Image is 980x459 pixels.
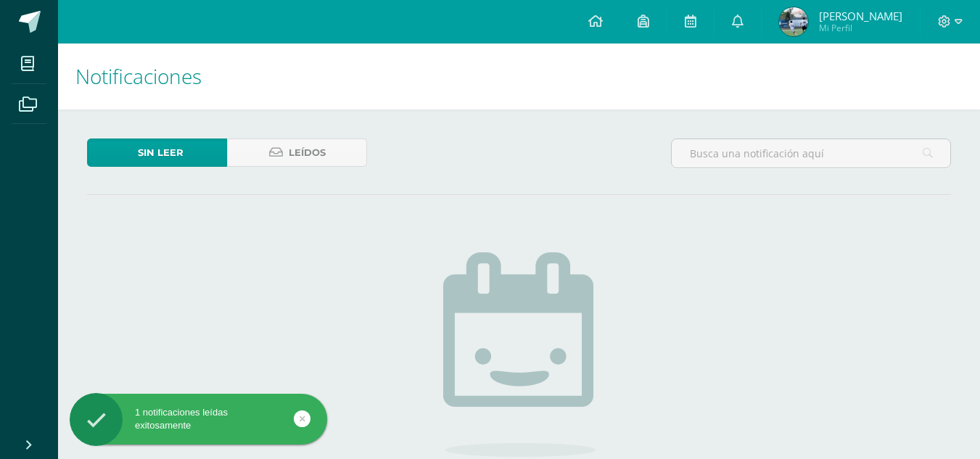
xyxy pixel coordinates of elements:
span: Leídos [289,139,326,166]
span: Mi Perfil [819,22,902,34]
img: no_activities.png [443,252,596,457]
span: Notificaciones [75,62,202,90]
a: Leídos [227,138,367,167]
span: Sin leer [138,139,184,166]
input: Busca una notificación aquí [672,139,950,168]
span: [PERSON_NAME] [819,9,902,23]
div: 1 notificaciones leídas exitosamente [70,406,327,432]
img: 35f43d1e4ae5e9e0d48e933aa1367915.png [779,7,808,36]
a: Sin leer [87,138,227,167]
